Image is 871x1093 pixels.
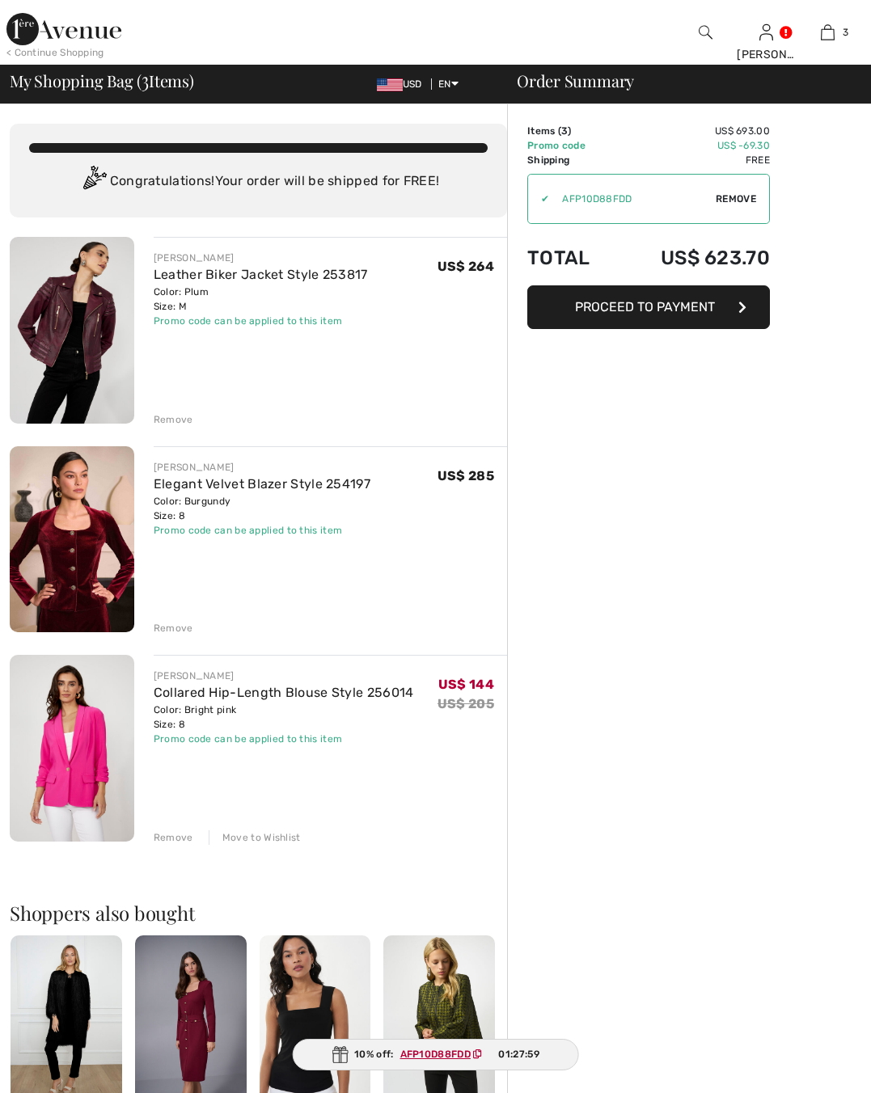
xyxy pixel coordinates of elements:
div: < Continue Shopping [6,45,104,60]
a: Elegant Velvet Blazer Style 254197 [154,476,370,492]
img: Congratulation2.svg [78,166,110,198]
img: My Bag [821,23,835,42]
span: US$ 144 [438,677,494,692]
a: 3 [798,23,857,42]
div: Promo code can be applied to this item [154,314,368,328]
td: Items ( ) [527,124,615,138]
img: Gift.svg [332,1046,348,1063]
span: US$ 285 [438,468,494,483]
button: Proceed to Payment [527,285,770,329]
td: US$ 623.70 [615,230,770,285]
a: Collared Hip-Length Blouse Style 256014 [154,685,414,700]
div: [PERSON_NAME] [154,251,368,265]
div: 10% off: [292,1039,579,1070]
img: Collared Hip-Length Blouse Style 256014 [10,655,134,842]
td: US$ 693.00 [615,124,770,138]
td: Shipping [527,153,615,167]
div: Promo code can be applied to this item [154,523,370,538]
div: Move to Wishlist [209,830,301,845]
a: Sign In [759,24,773,40]
img: US Dollar [377,78,403,91]
span: 3 [561,125,568,137]
img: Elegant Velvet Blazer Style 254197 [10,446,134,633]
a: Leather Biker Jacket Style 253817 [154,267,368,282]
div: [PERSON_NAME] [154,669,414,683]
span: Remove [716,192,756,206]
div: Remove [154,412,193,427]
div: Color: Plum Size: M [154,285,368,314]
img: 1ère Avenue [6,13,121,45]
div: Color: Bright pink Size: 8 [154,703,414,732]
div: ✔ [528,192,549,206]
ins: AFP10D88FDD [400,1049,471,1060]
div: Remove [154,830,193,845]
span: 01:27:59 [498,1047,539,1061]
td: Free [615,153,770,167]
td: US$ -69.30 [615,138,770,153]
img: My Info [759,23,773,42]
div: Remove [154,621,193,635]
span: 3 [142,69,149,90]
span: 3 [843,25,848,40]
img: search the website [699,23,712,42]
div: [PERSON_NAME] [154,460,370,475]
h2: Shoppers also bought [10,903,507,922]
span: EN [438,78,459,90]
td: Promo code [527,138,615,153]
span: USD [377,78,429,90]
div: [PERSON_NAME] [737,46,796,63]
s: US$ 205 [438,696,494,711]
span: US$ 264 [438,259,494,274]
div: Color: Burgundy Size: 8 [154,494,370,523]
input: Promo code [549,175,716,223]
div: Congratulations! Your order will be shipped for FREE! [29,166,488,198]
div: Promo code can be applied to this item [154,732,414,746]
span: My Shopping Bag ( Items) [10,73,194,89]
span: Proceed to Payment [575,299,715,314]
img: Leather Biker Jacket Style 253817 [10,237,134,424]
td: Total [527,230,615,285]
div: Order Summary [497,73,861,89]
